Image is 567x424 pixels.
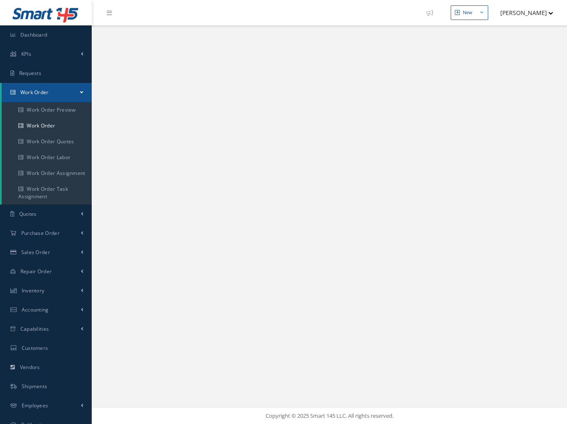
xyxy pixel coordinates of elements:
[21,249,50,256] span: Sales Order
[2,150,92,165] a: Work Order Labor
[2,134,92,150] a: Work Order Quotes
[2,102,92,118] a: Work Order Preview
[20,268,52,275] span: Repair Order
[2,118,92,134] a: Work Order
[22,344,48,352] span: Customers
[451,5,488,20] button: New
[21,50,31,57] span: KPIs
[492,5,553,21] button: [PERSON_NAME]
[100,412,559,420] div: Copyright © 2025 Smart 145 LLC. All rights reserved.
[22,306,49,313] span: Accounting
[2,181,92,205] a: Work Order Task Assignment
[2,165,92,181] a: Work Order Assignment
[22,287,45,294] span: Inventory
[22,383,48,390] span: Shipments
[20,31,48,38] span: Dashboard
[20,325,49,332] span: Capabilities
[19,210,37,217] span: Quotes
[463,9,472,16] div: New
[19,70,41,77] span: Requests
[20,89,49,96] span: Work Order
[2,83,92,102] a: Work Order
[22,402,48,409] span: Employees
[21,229,60,237] span: Purchase Order
[20,364,40,371] span: Vendors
